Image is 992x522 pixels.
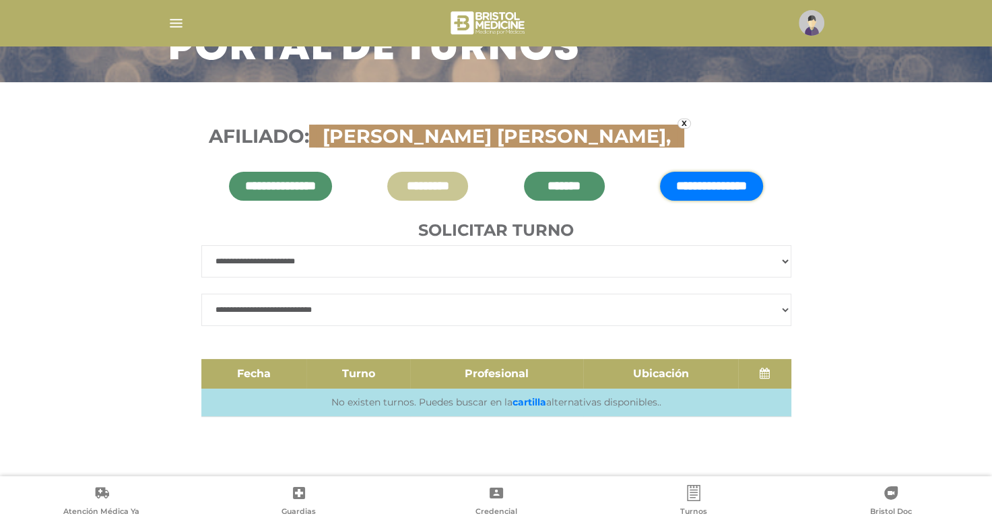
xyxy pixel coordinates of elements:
[201,221,791,240] h4: Solicitar turno
[792,485,989,519] a: Bristol Doc
[397,485,595,519] a: Credencial
[316,125,677,148] span: [PERSON_NAME] [PERSON_NAME],
[680,507,707,519] span: Turnos
[870,507,912,519] span: Bristol Doc
[3,485,200,519] a: Atención Médica Ya
[583,359,738,389] th: Ubicación
[677,119,691,129] a: x
[282,507,316,519] span: Guardias
[595,485,792,519] a: Turnos
[449,7,529,39] img: bristol-medicine-blanco.png
[168,31,580,66] h3: Portal de turnos
[201,359,306,389] th: Fecha
[799,10,824,36] img: profile-placeholder.svg
[306,359,410,389] th: Turno
[410,359,583,389] th: Profesional
[209,125,784,148] h3: Afiliado:
[200,485,397,519] a: Guardias
[168,15,185,32] img: Cober_menu-lines-white.svg
[475,507,517,519] span: Credencial
[201,389,791,417] td: No existen turnos. Puedes buscar en la alternativas disponibles..
[63,507,139,519] span: Atención Médica Ya
[512,396,546,408] a: cartilla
